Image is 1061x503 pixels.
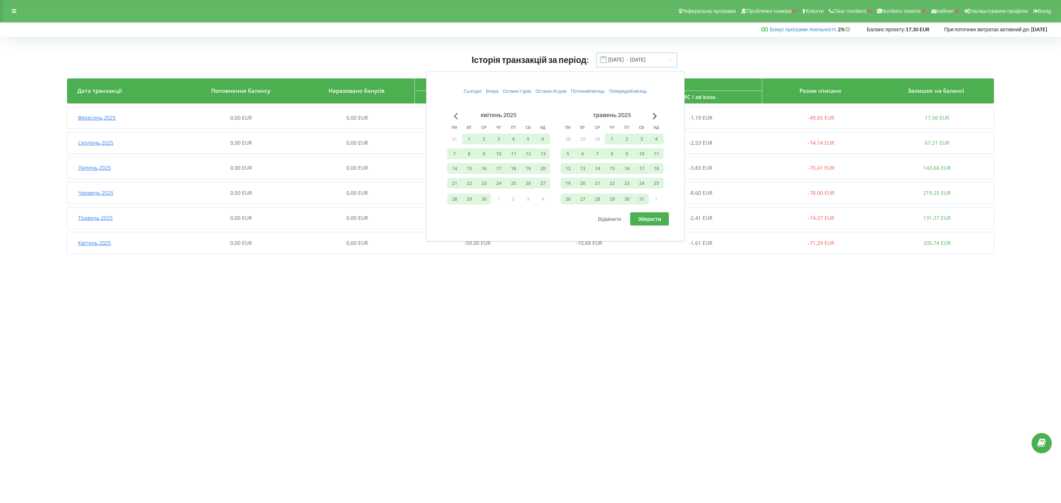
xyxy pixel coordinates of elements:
button: 2 [506,194,521,205]
span: Поточний місяць [571,88,605,94]
button: 27 [536,177,550,189]
button: 5 [521,133,536,144]
button: 18 [506,163,521,174]
button: 28 [447,194,462,205]
button: 1 [491,194,506,205]
button: 10 [634,148,649,159]
button: 16 [620,163,634,174]
button: 19 [561,177,575,189]
button: 1 [649,194,664,205]
button: 7 [447,148,462,159]
button: 28 [590,194,605,205]
button: 23 [477,177,491,189]
th: п’ятниця [506,122,521,133]
button: 29 [575,133,590,144]
th: вівторок [462,122,477,133]
th: субота [521,122,536,133]
th: середа [477,122,491,133]
span: 0,00 EUR [230,214,252,221]
span: -78,00 EUR [808,189,834,196]
button: 15 [605,163,620,174]
button: 16 [477,163,491,174]
div: травень 2025 [591,110,634,119]
button: 30 [477,194,491,205]
a: Бонус програми лояльності [770,26,835,32]
span: Відмінити [598,216,621,222]
th: четвер [605,122,620,133]
th: четвер [491,122,506,133]
button: 30 [620,194,634,205]
button: 3 [521,194,536,205]
button: 3 [491,133,506,144]
th: неділя [536,122,550,133]
button: 20 [575,177,590,189]
span: 0,00 EUR [346,239,368,246]
button: 19 [521,163,536,174]
strong: 17,30 EUR [906,26,929,32]
button: 6 [536,133,550,144]
span: Разом списано [799,87,841,94]
button: 14 [447,163,462,174]
span: Історія транзакцій за період: [472,54,589,65]
button: 3 [634,133,649,144]
button: 24 [634,177,649,189]
button: 22 [605,177,620,189]
button: 27 [575,194,590,205]
button: 18 [649,163,664,174]
strong: [DATE] [1031,26,1047,32]
span: -1,19 EUR [689,114,712,121]
span: Numbers reserve [882,8,921,14]
button: 2 [477,133,491,144]
span: -2,53 EUR [689,139,712,146]
span: 205,74 EUR [923,239,951,246]
span: Вчора [486,88,498,94]
button: 26 [561,194,575,205]
span: Липень , 2025 [78,164,111,171]
span: -71,29 EUR [808,239,834,246]
button: 11 [649,148,664,159]
span: 17,56 EUR [925,114,949,121]
span: Кабінет [936,8,955,14]
button: 4 [649,133,664,144]
button: 13 [575,163,590,174]
span: 0,00 EUR [346,114,368,121]
span: 0,00 EUR [346,214,368,221]
span: Проблемні номери [747,8,792,14]
span: Сьогодні [464,88,482,94]
button: 4 [536,194,550,205]
span: Останні 7 днів [503,88,531,94]
span: Вересень , 2025 [78,114,116,121]
span: -1,61 EUR [689,239,712,246]
span: СМС і зв'язок [678,93,716,101]
button: 15 [462,163,477,174]
button: 11 [506,148,521,159]
button: 4 [506,133,521,144]
button: 12 [561,163,575,174]
button: 9 [620,148,634,159]
button: Go to next month [648,109,662,123]
button: 29 [605,194,620,205]
div: квітень 2025 [479,110,519,119]
span: При поточних витратах активний до: [944,26,1030,32]
span: Клієнти [806,8,824,14]
span: Останні 30 днів [536,88,567,94]
button: 8 [462,148,477,159]
span: 0,00 EUR [346,189,368,196]
button: 17 [634,163,649,174]
button: 21 [447,177,462,189]
th: середа [590,122,605,133]
span: Нараховано бонусів [329,87,385,94]
span: Квітень , 2025 [78,239,111,246]
span: Clear numbers [833,8,867,14]
span: 67,21 EUR [925,139,949,146]
span: 0,00 EUR [346,164,368,171]
button: 1 [605,133,620,144]
span: Зберегти [638,216,661,222]
span: Реферальна програма [682,8,736,14]
span: -8,60 EUR [689,189,712,196]
button: 29 [462,194,477,205]
button: 24 [491,177,506,189]
span: 143,66 EUR [923,164,951,171]
button: 20 [536,163,550,174]
button: 26 [521,177,536,189]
